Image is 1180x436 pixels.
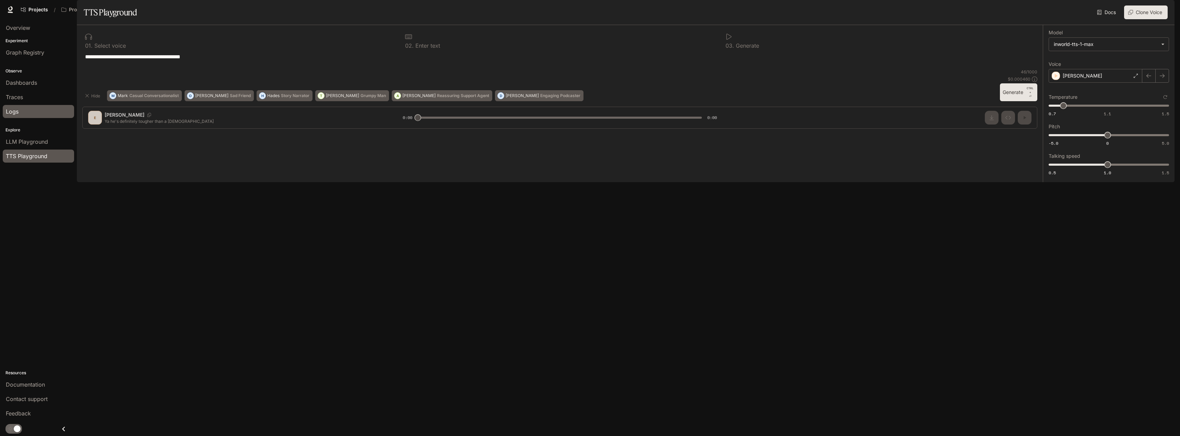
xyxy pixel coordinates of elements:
p: CTRL + [1026,86,1035,94]
p: Voice [1049,62,1061,67]
p: Pitch [1049,124,1060,129]
p: Talking speed [1049,154,1080,158]
p: Grumpy Man [361,94,386,98]
p: Temperature [1049,95,1077,99]
p: ⏎ [1026,86,1035,98]
button: GenerateCTRL +⏎ [1000,83,1037,101]
span: 0.7 [1049,111,1056,117]
h1: TTS Playground [84,5,137,19]
p: $ 0.000460 [1008,76,1030,82]
button: Reset to default [1161,93,1169,101]
button: HHadesStory Narrator [257,90,312,101]
button: Open workspace menu [58,3,118,16]
p: Select voice [93,43,126,48]
div: A [394,90,401,101]
a: Docs [1096,5,1119,19]
div: M [110,90,116,101]
div: / [51,6,58,13]
button: D[PERSON_NAME]Engaging Podcaster [495,90,583,101]
div: H [259,90,265,101]
p: 0 1 . [85,43,93,48]
p: 0 3 . [725,43,734,48]
p: Casual Conversationalist [129,94,179,98]
button: T[PERSON_NAME]Grumpy Man [315,90,389,101]
p: Mark [118,94,128,98]
p: Project [PERSON_NAME] [69,7,107,13]
p: [PERSON_NAME] [1063,72,1102,79]
span: 0.5 [1049,170,1056,176]
p: [PERSON_NAME] [195,94,228,98]
p: Reassuring Support Agent [437,94,489,98]
div: inworld-tts-1-max [1049,38,1169,51]
button: MMarkCasual Conversationalist [107,90,182,101]
button: A[PERSON_NAME]Reassuring Support Agent [392,90,492,101]
span: 1.1 [1104,111,1111,117]
p: Generate [734,43,759,48]
p: [PERSON_NAME] [326,94,359,98]
span: 5.0 [1162,140,1169,146]
button: Clone Voice [1124,5,1168,19]
p: Engaging Podcaster [540,94,580,98]
span: 1.5 [1162,170,1169,176]
p: Story Narrator [281,94,309,98]
p: [PERSON_NAME] [506,94,539,98]
p: Enter text [414,43,440,48]
button: O[PERSON_NAME]Sad Friend [185,90,254,101]
span: -5.0 [1049,140,1058,146]
div: inworld-tts-1-max [1054,41,1158,48]
div: T [318,90,324,101]
button: Hide [82,90,104,101]
span: Projects [28,7,48,13]
span: 1.5 [1162,111,1169,117]
p: Model [1049,30,1063,35]
p: 46 / 1000 [1021,69,1037,75]
div: D [498,90,504,101]
p: Hades [267,94,280,98]
div: O [187,90,193,101]
p: Sad Friend [230,94,251,98]
p: [PERSON_NAME] [402,94,436,98]
p: 0 2 . [405,43,414,48]
span: 1.0 [1104,170,1111,176]
a: Go to projects [18,3,51,16]
span: 0 [1106,140,1109,146]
